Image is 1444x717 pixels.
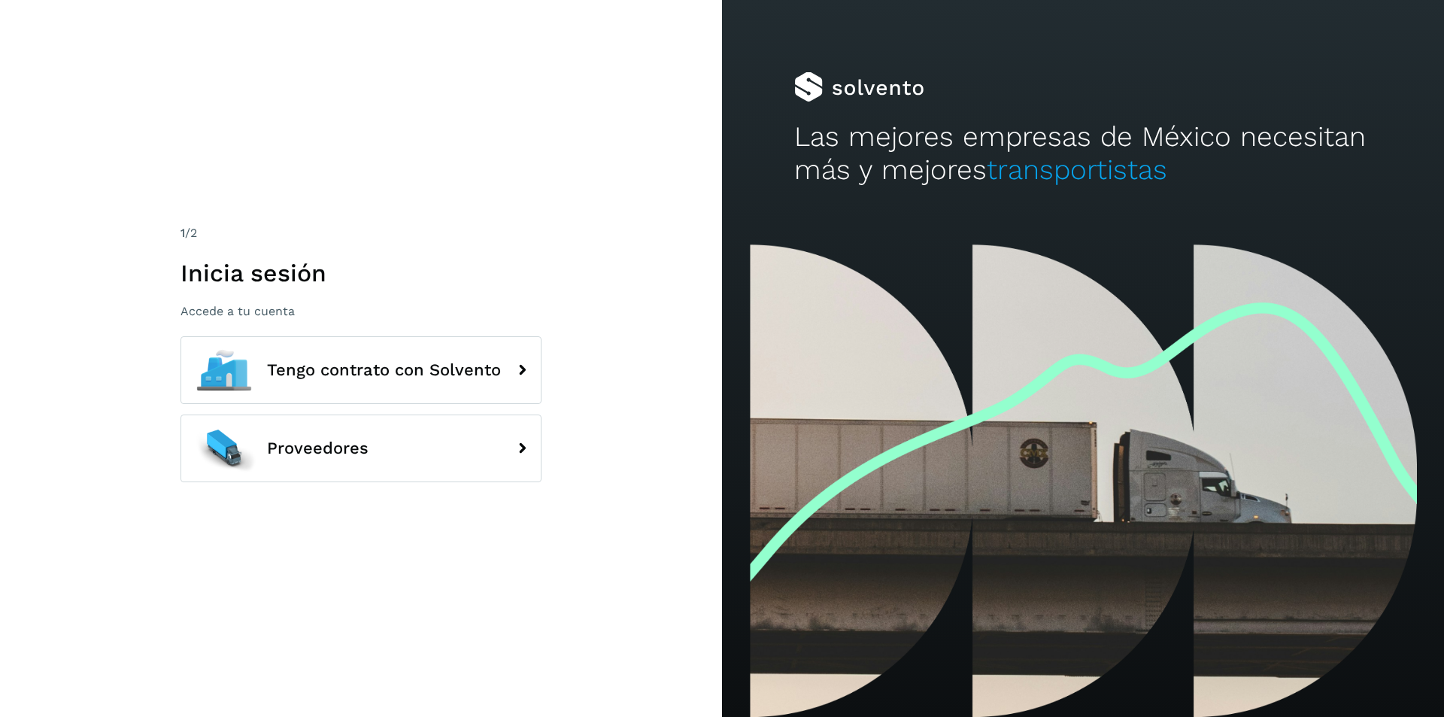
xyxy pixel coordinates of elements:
span: 1 [180,226,185,240]
p: Accede a tu cuenta [180,304,541,318]
div: /2 [180,224,541,242]
h1: Inicia sesión [180,259,541,287]
h2: Las mejores empresas de México necesitan más y mejores [794,120,1372,187]
button: Proveedores [180,415,541,482]
span: Proveedores [267,439,369,457]
span: transportistas [987,153,1167,186]
button: Tengo contrato con Solvento [180,336,541,404]
span: Tengo contrato con Solvento [267,361,501,379]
